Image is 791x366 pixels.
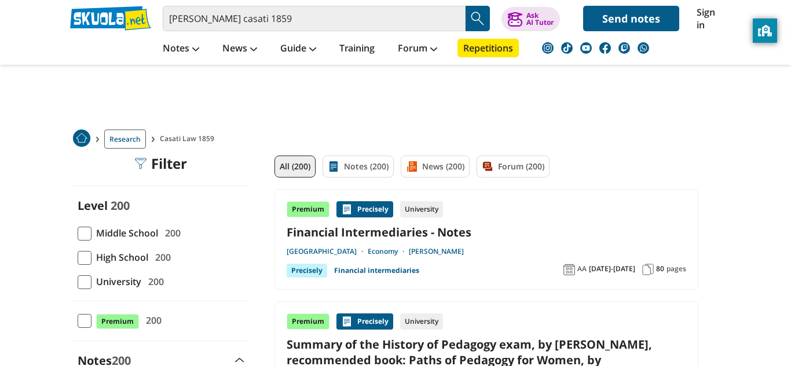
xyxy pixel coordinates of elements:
img: Instagram [542,42,554,54]
font: [GEOGRAPHIC_DATA] [287,246,357,256]
img: Search for notes, summaries, or versions [469,10,486,27]
img: Open and close section [235,358,244,363]
font: News [222,42,247,54]
font: Financial Intermediaries - Notes [287,224,471,240]
font: Economy [368,246,398,256]
font: Notes (200) [344,161,389,172]
img: Filter mobile filters [135,158,147,169]
img: Twitch [618,42,630,54]
input: Search for notes, summaries, or versions [163,6,466,31]
a: Financial Intermediaries - Notes [287,224,686,240]
font: Precisely [357,316,389,326]
font: Guide [280,42,306,54]
font: Level [78,198,108,213]
a: Notes (200) [323,156,394,178]
font: Ask [526,10,539,20]
a: News (200) [401,156,470,178]
a: News [219,39,260,60]
font: High School [96,251,148,264]
a: Sign in [697,6,721,31]
button: Search Button [466,6,490,31]
a: Forum [395,39,440,60]
font: 200 [148,275,164,288]
font: Premium [292,316,324,326]
font: University [96,275,141,288]
a: Repetitions [457,39,519,57]
font: Training [339,42,375,54]
font: pages [667,264,686,273]
font: Forum [398,42,427,54]
font: University [405,316,438,326]
a: Notes [160,39,202,60]
font: Notes [163,42,189,54]
img: Home [73,130,90,147]
a: Forum (200) [477,156,550,178]
a: [PERSON_NAME] [409,247,464,256]
font: [DATE]-[DATE] [589,264,635,273]
font: Filter [151,154,187,173]
font: Premium [292,204,324,214]
font: Casati Law 1859 [160,134,214,143]
a: Economy [368,247,409,256]
img: Content Notes [341,204,353,215]
font: Premium [101,316,134,326]
button: AskAI Tutor [501,7,560,31]
font: News (200) [422,161,464,172]
font: Middle School [96,227,158,239]
font: All (200) [280,161,310,172]
font: AA [577,264,587,273]
a: Financial intermediaries [334,264,419,278]
font: Precisely [357,204,389,214]
font: Repetitions [463,42,513,54]
img: YouTube [580,42,592,54]
img: tiktok [561,42,573,54]
a: [GEOGRAPHIC_DATA] [287,247,368,256]
font: Sign in [697,6,715,31]
a: Training [336,39,378,60]
img: Facebook [599,42,611,54]
font: 200 [155,251,171,264]
img: Content Notes [341,316,353,327]
font: 200 [165,227,181,239]
img: News content filter [406,161,418,172]
font: 80 [656,264,664,273]
a: All (200) [274,156,316,178]
font: Send notes [602,12,660,25]
a: Research [104,130,146,149]
font: Forum (200) [498,161,544,172]
a: Home [73,130,90,149]
font: Research [109,134,141,144]
img: WhatsApp [638,42,649,54]
font: AI Tutor [526,17,554,27]
font: University [405,204,438,214]
font: 200 [111,198,130,213]
a: Send notes [583,6,679,31]
button: privacy banner [753,19,777,43]
font: Precisely [291,265,323,275]
img: Content filter notes [328,161,339,172]
img: Content filter forum [482,161,493,172]
font: 200 [146,314,162,327]
img: Pages [642,264,654,275]
img: Academic year [563,264,575,275]
a: Guide [277,39,319,60]
font: Financial intermediaries [334,265,419,275]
